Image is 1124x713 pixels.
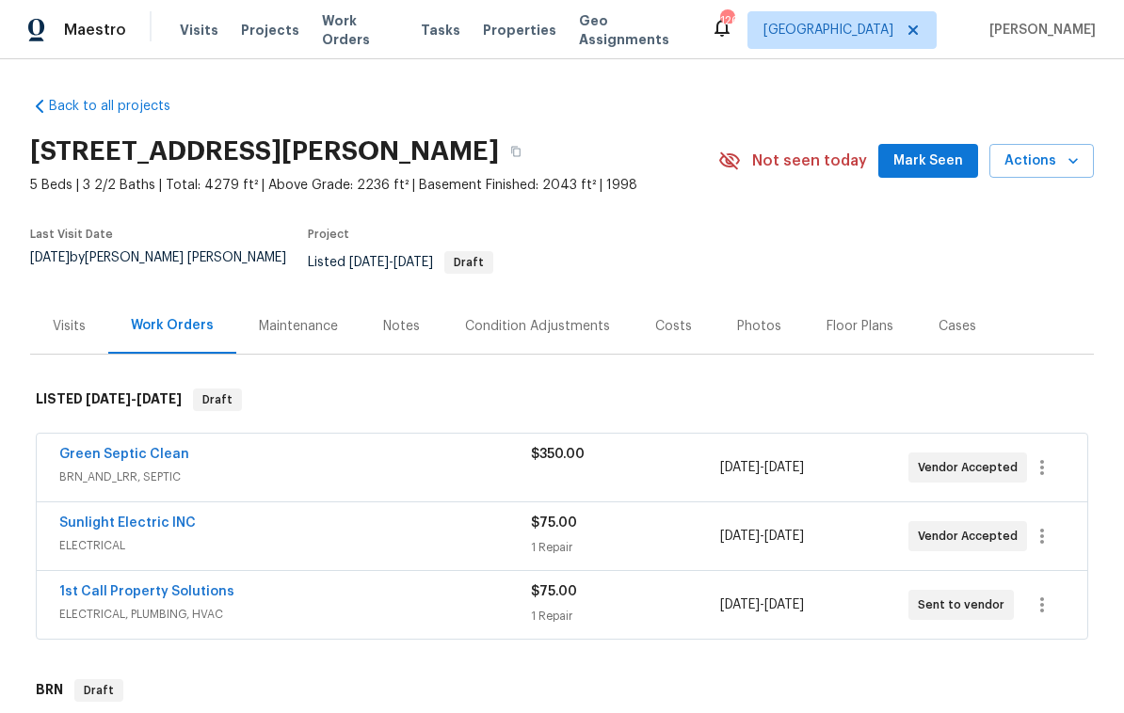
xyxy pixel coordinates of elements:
div: Cases [939,317,976,336]
span: ELECTRICAL, PLUMBING, HVAC [59,605,531,624]
span: $75.00 [531,585,577,598]
span: Vendor Accepted [918,458,1025,477]
span: [DATE] [349,256,389,269]
span: Not seen today [752,151,867,170]
span: Project [308,229,349,240]
span: Tasks [421,24,460,37]
span: [DATE] [764,598,804,611]
div: Condition Adjustments [465,317,610,336]
div: Visits [53,317,86,336]
div: Notes [383,317,420,336]
span: - [720,595,804,614]
button: Actions [989,144,1094,179]
button: Mark Seen [878,144,978,179]
div: LISTED [DATE]-[DATE]Draft [30,370,1094,430]
span: - [86,392,182,405]
h6: BRN [36,679,63,702]
div: Costs [655,317,692,336]
div: 1 Repair [531,538,719,557]
span: Draft [195,390,240,409]
span: Work Orders [322,11,398,49]
a: 1st Call Property Solutions [59,585,234,598]
div: by [PERSON_NAME] [PERSON_NAME] [30,251,308,287]
span: Maestro [64,21,126,40]
span: Mark Seen [893,150,963,173]
a: Back to all projects [30,97,211,116]
a: Sunlight Electric INC [59,516,196,530]
span: [DATE] [86,392,131,405]
div: 126 [720,11,733,30]
span: Sent to vendor [918,595,1012,614]
span: Listed [308,256,493,269]
div: Floor Plans [827,317,893,336]
h6: LISTED [36,388,182,411]
span: $350.00 [531,448,585,461]
span: Draft [76,681,121,700]
span: [DATE] [720,598,760,611]
span: [DATE] [30,251,70,264]
div: Work Orders [131,316,214,335]
span: Geo Assignments [579,11,688,49]
span: 5 Beds | 3 2/2 Baths | Total: 4279 ft² | Above Grade: 2236 ft² | Basement Finished: 2043 ft² | 1998 [30,176,718,195]
span: Properties [483,21,556,40]
button: Copy Address [499,135,533,168]
span: Projects [241,21,299,40]
span: [PERSON_NAME] [982,21,1096,40]
span: - [349,256,433,269]
span: Visits [180,21,218,40]
span: [DATE] [720,461,760,474]
span: [DATE] [764,530,804,543]
span: [DATE] [393,256,433,269]
span: [DATE] [720,530,760,543]
h2: [STREET_ADDRESS][PERSON_NAME] [30,142,499,161]
span: ELECTRICAL [59,536,531,555]
span: - [720,458,804,477]
div: 1 Repair [531,607,719,626]
span: [DATE] [764,461,804,474]
span: BRN_AND_LRR, SEPTIC [59,467,531,486]
div: Maintenance [259,317,338,336]
span: [DATE] [136,392,182,405]
span: Last Visit Date [30,229,113,240]
span: Draft [446,257,491,268]
span: Actions [1004,150,1079,173]
span: [GEOGRAPHIC_DATA] [763,21,893,40]
span: Vendor Accepted [918,527,1025,546]
span: - [720,527,804,546]
a: Green Septic Clean [59,448,189,461]
div: Photos [737,317,781,336]
span: $75.00 [531,516,577,530]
